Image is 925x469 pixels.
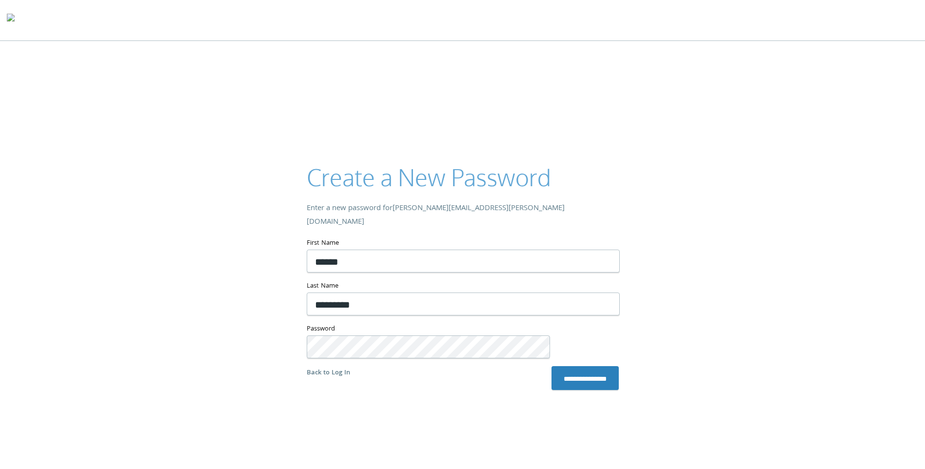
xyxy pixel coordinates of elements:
[307,202,619,230] div: Enter a new password for [PERSON_NAME][EMAIL_ADDRESS][PERSON_NAME][DOMAIN_NAME]
[7,10,15,30] img: todyl-logo-dark.svg
[307,323,619,335] label: Password
[307,280,619,293] label: Last Name
[307,368,350,378] a: Back to Log In
[307,237,619,250] label: First Name
[307,161,619,194] h2: Create a New Password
